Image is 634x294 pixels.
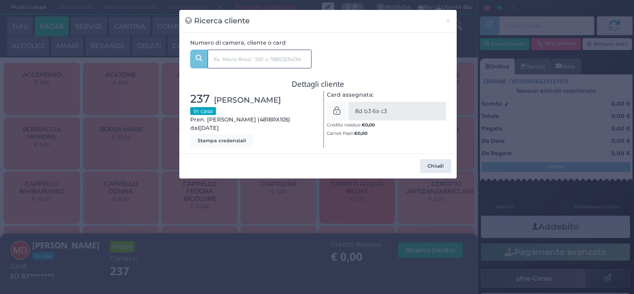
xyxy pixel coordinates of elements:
span: 237 [190,91,210,108]
div: Pren. [PERSON_NAME] (4818RX105) dal [185,91,318,148]
label: Numero di camera, cliente o card [190,39,286,47]
small: Credito residuo: [327,122,375,127]
label: Card assegnata: [327,91,374,99]
input: Es. 'Mario Rossi', '220' o '108123234234' [208,50,312,68]
b: € [362,122,375,127]
small: In casa [190,107,216,115]
h3: Dettagli cliente [190,80,446,88]
span: [DATE] [199,124,219,132]
button: Chiudi [439,10,457,32]
h3: Ricerca cliente [185,15,250,27]
small: Carnet Pasti: [327,130,368,136]
span: 0,00 [365,121,375,128]
button: Stampa credenziali [190,134,254,148]
span: 0,00 [358,130,368,136]
b: € [354,130,368,136]
button: Chiudi [420,159,451,173]
span: [PERSON_NAME] [214,94,281,106]
span: × [445,15,451,26]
